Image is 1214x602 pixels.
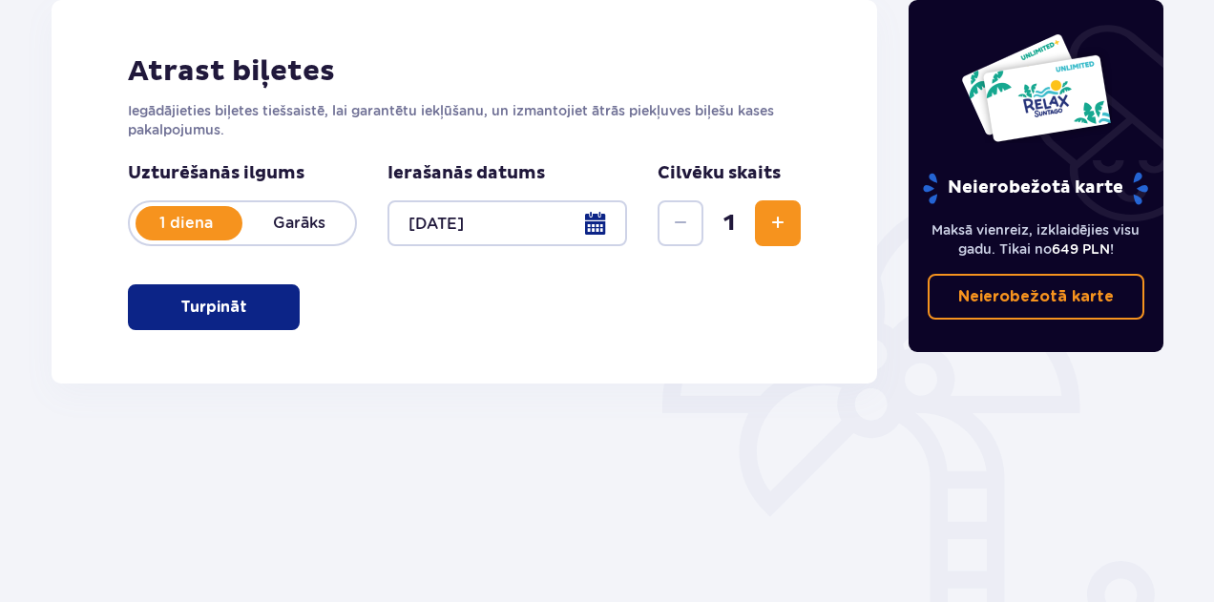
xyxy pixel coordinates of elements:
[658,162,781,184] font: Cilvēku skaits
[723,209,735,238] font: 1
[128,53,335,89] font: Atrast biļetes
[928,274,1145,320] a: Neierobežotā karte
[755,200,801,246] button: Palielināt
[658,200,703,246] button: Samazināt
[128,103,774,137] font: Iegādājieties biļetes tiešsaistē, lai garantētu iekļūšanu, un izmantojiet ātrās piekļuves biļešu ...
[958,289,1114,304] font: Neierobežotā karte
[948,176,1123,198] font: Neierobežotā karte
[1110,241,1114,257] font: !
[1052,241,1110,257] font: 649 PLN
[273,214,325,232] font: Garāks
[180,300,247,315] font: Turpināt
[128,284,300,330] button: Turpināt
[387,162,545,184] font: Ierašanās datums
[128,162,304,184] font: Uzturēšanās ilgums
[931,222,1140,257] font: Maksā vienreiz, izklaidējies visu gadu. Tikai no
[159,214,213,232] font: 1 diena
